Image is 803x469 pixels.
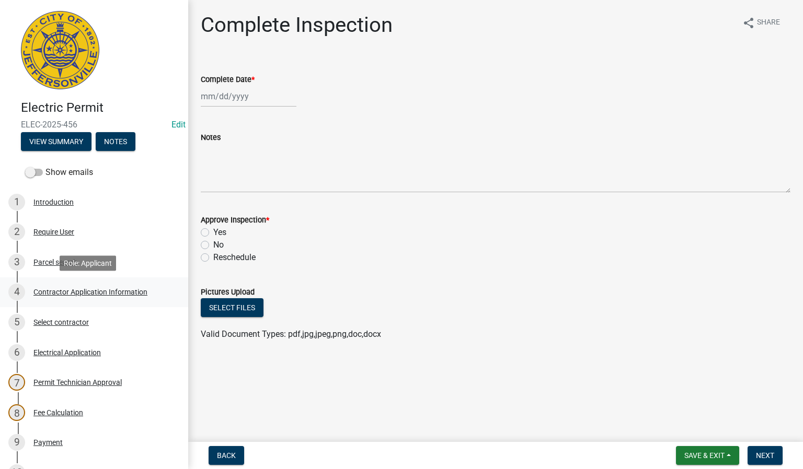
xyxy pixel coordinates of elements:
h4: Electric Permit [21,100,180,115]
div: 8 [8,404,25,421]
input: mm/dd/yyyy [201,86,296,107]
div: 5 [8,314,25,331]
wm-modal-confirm: Notes [96,138,135,146]
span: Back [217,451,236,460]
span: Next [756,451,774,460]
label: Approve Inspection [201,217,269,224]
button: Select files [201,298,263,317]
div: Introduction [33,198,74,206]
button: View Summary [21,132,91,151]
div: 9 [8,434,25,451]
label: Complete Date [201,76,255,84]
button: Notes [96,132,135,151]
wm-modal-confirm: Summary [21,138,91,146]
div: 7 [8,374,25,391]
i: share [742,17,755,29]
div: Select contractor [33,319,89,326]
img: City of Jeffersonville, Indiana [21,11,99,89]
label: Yes [213,226,226,239]
label: Show emails [25,166,93,179]
div: Permit Technician Approval [33,379,122,386]
div: Contractor Application Information [33,288,147,296]
div: Electrical Application [33,349,101,356]
div: 6 [8,344,25,361]
div: 2 [8,224,25,240]
div: Fee Calculation [33,409,83,416]
wm-modal-confirm: Edit Application Number [171,120,186,130]
label: Reschedule [213,251,256,264]
div: Payment [33,439,63,446]
span: Valid Document Types: pdf,jpg,jpeg,png,doc,docx [201,329,381,339]
div: Role: Applicant [60,255,116,271]
div: Require User [33,228,74,236]
button: Next [748,446,783,465]
span: ELEC-2025-456 [21,120,167,130]
span: Save & Exit [684,451,725,460]
span: Share [757,17,780,29]
label: Notes [201,134,221,142]
a: Edit [171,120,186,130]
div: 1 [8,194,25,210]
label: Pictures Upload [201,289,255,296]
div: 3 [8,254,25,271]
button: Back [209,446,244,465]
label: No [213,239,224,251]
h1: Complete Inspection [201,13,393,38]
div: 4 [8,284,25,300]
button: shareShare [734,13,788,33]
div: Parcel search [33,259,77,266]
button: Save & Exit [676,446,739,465]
